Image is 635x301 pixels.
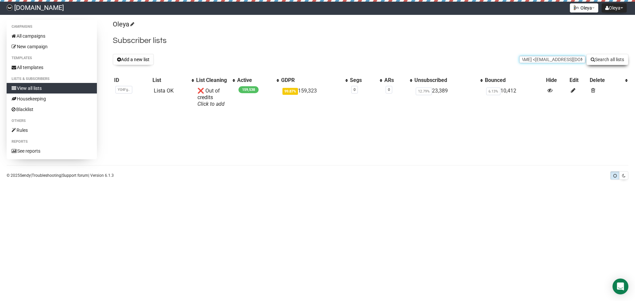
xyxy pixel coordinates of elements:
[573,5,579,10] img: 1.png
[281,77,342,84] div: GDPR
[7,117,97,125] li: Others
[7,125,97,135] a: Rules
[7,138,97,146] li: Reports
[62,173,88,178] a: Support forum
[196,77,229,84] div: List Cleaning
[280,85,349,110] td: 159,323
[7,172,114,179] p: © 2025 | | | Version 6.1.3
[7,94,97,104] a: Housekeeping
[7,31,97,41] a: All campaigns
[413,85,484,110] td: 23,389
[383,76,413,85] th: ARs: No sort applied, activate to apply an ascending sort
[484,85,545,110] td: 10,412
[590,77,622,84] div: Delete
[152,77,188,84] div: List
[613,279,628,294] div: Open Intercom Messenger
[586,54,628,65] button: Search all lists
[588,76,628,85] th: Delete: No sort applied, activate to apply an ascending sort
[414,77,477,84] div: Unsubscribed
[236,76,280,85] th: Active: No sort applied, activate to apply an ascending sort
[354,88,356,92] a: 0
[7,146,97,156] a: See reports
[154,88,174,94] a: Lista OK
[115,86,132,94] span: Y04Fg..
[7,62,97,73] a: All templates
[486,88,500,95] span: 6.13%
[197,88,225,107] a: ❌ Out of creditsClick to add
[384,77,407,84] div: ARs
[388,88,390,92] a: 0
[32,173,61,178] a: Troubleshooting
[545,76,568,85] th: Hide: No sort applied, sorting is disabled
[282,88,298,95] span: 99.87%
[7,54,97,62] li: Templates
[197,101,225,107] span: Click to add
[7,41,97,52] a: New campaign
[350,77,376,84] div: Segs
[7,83,97,94] a: View all lists
[485,77,543,84] div: Bounced
[280,76,349,85] th: GDPR: No sort applied, activate to apply an ascending sort
[113,35,628,47] h2: Subscriber lists
[113,54,154,65] button: Add a new list
[570,77,587,84] div: Edit
[20,173,31,178] a: Sendy
[114,77,150,84] div: ID
[416,88,432,95] span: 12.79%
[238,86,259,93] span: 159,538
[237,77,273,84] div: Active
[546,77,567,84] div: Hide
[413,76,484,85] th: Unsubscribed: No sort applied, activate to apply an ascending sort
[195,76,236,85] th: List Cleaning: No sort applied, activate to apply an ascending sort
[602,3,627,13] button: Oleya
[568,76,588,85] th: Edit: No sort applied, sorting is disabled
[113,76,151,85] th: ID: No sort applied, sorting is disabled
[7,75,97,83] li: Lists & subscribers
[349,76,383,85] th: Segs: No sort applied, activate to apply an ascending sort
[484,76,545,85] th: Bounced: No sort applied, sorting is disabled
[7,104,97,115] a: Blacklist
[7,5,13,11] img: 6a5c9578f19d74c5922af3f01249cc63
[151,76,195,85] th: List: No sort applied, activate to apply an ascending sort
[7,23,97,31] li: Campaigns
[570,3,598,13] button: Oleya
[113,20,133,28] a: Oleya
